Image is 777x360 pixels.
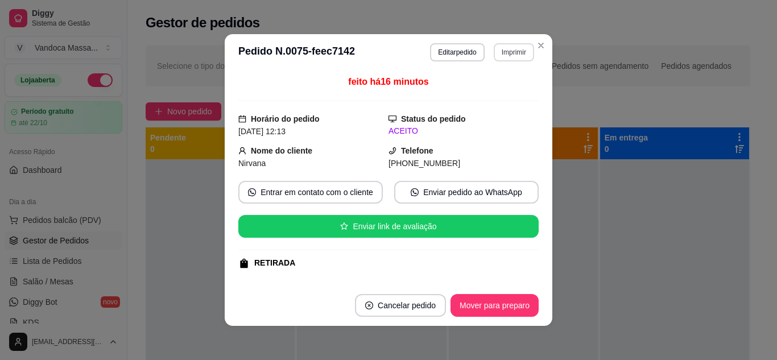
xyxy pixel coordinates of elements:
[451,294,539,317] button: Mover para preparo
[238,181,383,204] button: whats-appEntrar em contato com o cliente
[248,188,256,196] span: whats-app
[388,125,539,137] div: ACEITO
[411,188,419,196] span: whats-app
[238,215,539,238] button: starEnviar link de avaliação
[254,257,295,269] div: RETIRADA
[394,181,539,204] button: whats-appEnviar pedido ao WhatsApp
[340,222,348,230] span: star
[388,115,396,123] span: desktop
[401,114,466,123] strong: Status do pedido
[401,146,433,155] strong: Telefone
[238,147,246,155] span: user
[355,294,446,317] button: close-circleCancelar pedido
[365,301,373,309] span: close-circle
[348,77,428,86] span: feito há 16 minutos
[238,43,355,61] h3: Pedido N. 0075-feec7142
[388,159,460,168] span: [PHONE_NUMBER]
[388,147,396,155] span: phone
[430,43,484,61] button: Editarpedido
[238,159,266,168] span: Nirvana
[251,146,312,155] strong: Nome do cliente
[532,36,550,55] button: Close
[238,115,246,123] span: calendar
[238,127,286,136] span: [DATE] 12:13
[251,114,320,123] strong: Horário do pedido
[494,43,534,61] button: Imprimir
